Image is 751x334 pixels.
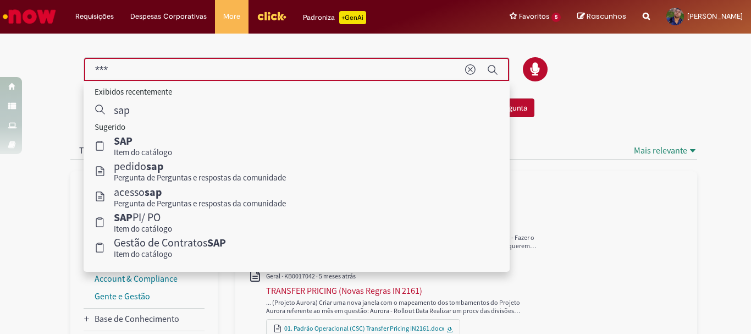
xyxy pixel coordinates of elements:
[339,11,366,24] p: +GenAi
[75,11,114,22] span: Requisições
[587,11,626,21] span: Rascunhos
[1,6,58,28] img: ServiceNow
[577,12,626,22] a: Rascunhos
[130,11,207,22] span: Despesas Corporativas
[257,8,286,24] img: click_logo_yellow_360x200.png
[551,13,561,22] span: 5
[687,12,743,21] span: [PERSON_NAME]
[519,11,549,22] span: Favoritos
[223,11,240,22] span: More
[303,11,366,24] div: Padroniza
